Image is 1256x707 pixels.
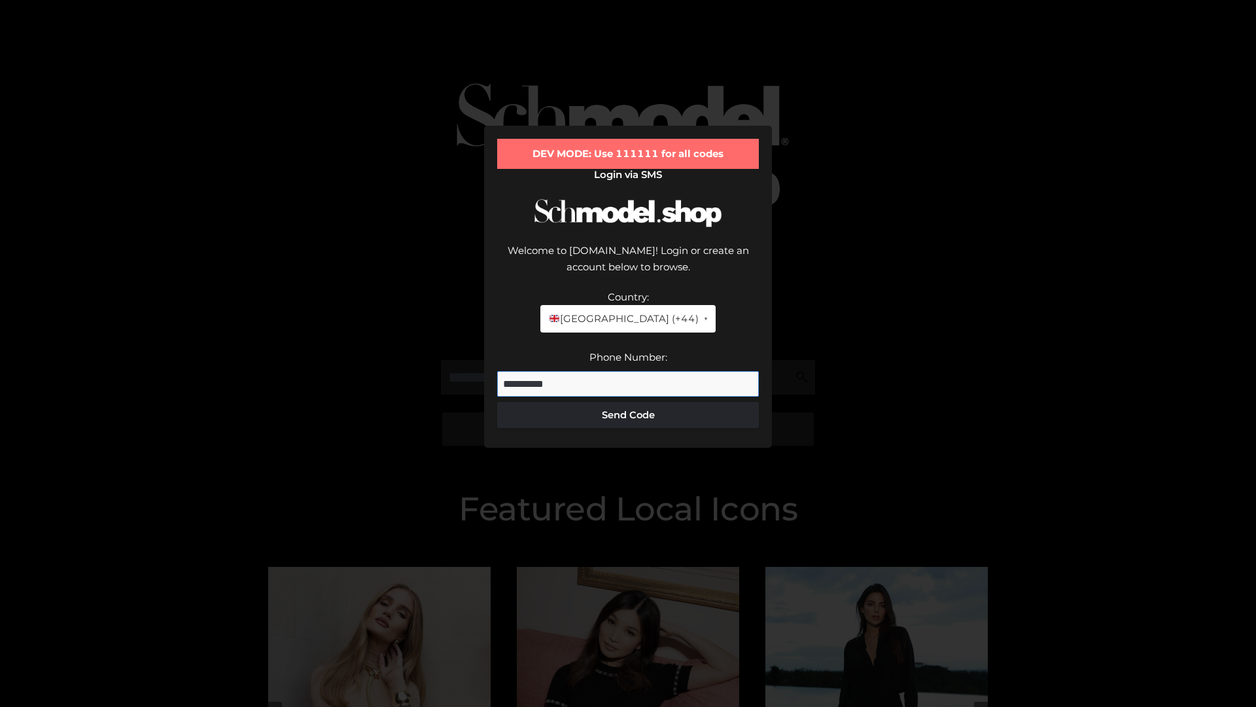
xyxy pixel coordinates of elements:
[497,139,759,169] div: DEV MODE: Use 111111 for all codes
[549,314,559,323] img: 🇬🇧
[548,310,698,327] span: [GEOGRAPHIC_DATA] (+44)
[497,402,759,428] button: Send Code
[608,291,649,303] label: Country:
[589,351,667,363] label: Phone Number:
[530,187,726,239] img: Schmodel Logo
[497,169,759,181] h2: Login via SMS
[497,242,759,289] div: Welcome to [DOMAIN_NAME]! Login or create an account below to browse.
